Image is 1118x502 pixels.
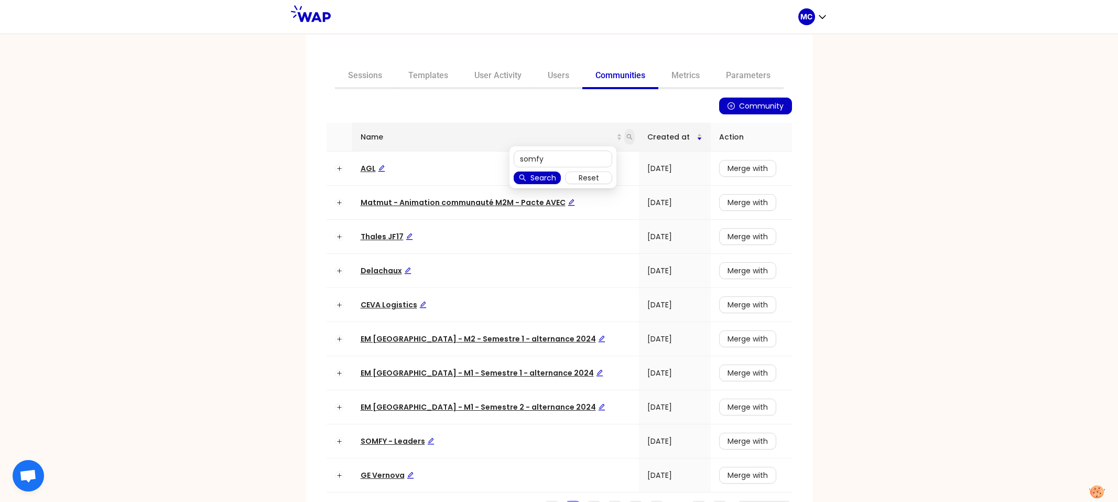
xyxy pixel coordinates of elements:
[361,436,435,446] span: SOMFY - Leaders
[728,231,768,242] span: Merge with
[361,402,605,412] a: EM [GEOGRAPHIC_DATA] - M1 - Semestre 2 - alternance 2024Edit
[639,390,710,424] td: [DATE]
[713,64,784,89] a: Parameters
[728,469,768,481] span: Merge with
[407,469,414,481] div: Edit
[719,160,776,177] button: Merge with
[404,267,411,274] span: edit
[519,174,526,183] span: search
[407,472,414,479] span: edit
[639,220,710,254] td: [DATE]
[427,437,435,445] span: edit
[728,435,768,447] span: Merge with
[419,299,427,311] div: Edit
[361,436,435,446] a: SOMFY - LeadersEdit
[711,123,792,152] th: Action
[728,367,768,379] span: Merge with
[361,300,427,310] span: CEVA Logistics
[361,368,603,378] a: EM [GEOGRAPHIC_DATA] - M1 - Semestre 1 - alternance 2024Edit
[361,231,413,242] a: Thales JF17Edit
[568,197,575,208] div: Edit
[596,367,603,379] div: Edit
[800,12,812,22] p: MC
[719,467,776,484] button: Merge with
[728,333,768,345] span: Merge with
[639,458,710,493] td: [DATE]
[395,64,461,89] a: Templates
[719,296,776,313] button: Merge with
[658,64,713,89] a: Metrics
[728,197,768,208] span: Merge with
[335,198,343,207] button: Expand row
[335,369,343,377] button: Expand row
[639,152,710,186] td: [DATE]
[361,131,617,143] span: Name
[535,64,582,89] a: Users
[624,129,635,145] span: search
[419,301,427,308] span: edit
[361,231,413,242] span: Thales JF17
[639,356,710,390] td: [DATE]
[568,199,575,206] span: edit
[719,262,776,279] button: Merge with
[335,335,343,343] button: Expand row
[361,265,411,276] span: Delachaux
[798,8,828,25] button: MC
[626,134,633,140] span: search
[335,164,343,173] button: Expand row
[639,186,710,220] td: [DATE]
[427,435,435,447] div: Edit
[565,172,612,184] button: Reset
[719,228,776,245] button: Merge with
[639,288,710,322] td: [DATE]
[739,100,784,112] span: Community
[361,163,385,174] span: AGL
[728,299,768,311] span: Merge with
[361,265,411,276] a: DelachauxEdit
[728,163,768,174] span: Merge with
[719,330,776,347] button: Merge with
[361,197,575,208] span: Matmut - Animation communauté M2M - Pacte AVEC
[361,334,605,344] span: EM [GEOGRAPHIC_DATA] - M2 - Semestre 1 - alternance 2024
[378,163,385,174] div: Edit
[361,368,603,378] span: EM [GEOGRAPHIC_DATA] - M1 - Semestre 1 - alternance 2024
[639,254,710,288] td: [DATE]
[335,232,343,241] button: Expand row
[361,163,385,174] a: AGLEdit
[728,265,768,276] span: Merge with
[335,301,343,309] button: Expand row
[13,460,44,492] div: Ouvrir le chat
[361,470,414,480] span: GE Vernova
[361,300,427,310] a: CEVA LogisticsEdit
[514,172,561,184] button: searchSearch
[598,335,605,343] span: edit
[728,401,768,413] span: Merge with
[719,433,776,450] button: Merge with
[719,194,776,211] button: Merge with
[719,365,776,381] button: Merge with
[361,470,414,480] a: GE VernovaEdit
[598,401,605,413] div: Edit
[406,231,413,242] div: Edit
[404,265,411,276] div: Edit
[647,131,696,143] span: Created at
[361,197,575,208] a: Matmut - Animation communauté M2M - Pacte AVECEdit
[639,322,710,356] td: [DATE]
[335,64,395,89] a: Sessions
[406,233,413,240] span: edit
[335,437,343,445] button: Expand row
[530,172,556,184] span: Search
[378,165,385,172] span: edit
[514,151,612,167] input: Search name
[361,334,605,344] a: EM [GEOGRAPHIC_DATA] - M2 - Semestre 1 - alternance 2024Edit
[461,64,535,89] a: User Activity
[596,369,603,377] span: edit
[361,402,605,412] span: EM [GEOGRAPHIC_DATA] - M1 - Semestre 2 - alternance 2024
[335,471,343,479] button: Expand row
[719,399,776,415] button: Merge with
[582,64,658,89] a: Communities
[579,172,599,184] span: Reset
[639,424,710,458] td: [DATE]
[598,403,605,411] span: edit
[719,98,792,114] button: plus-circleCommunity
